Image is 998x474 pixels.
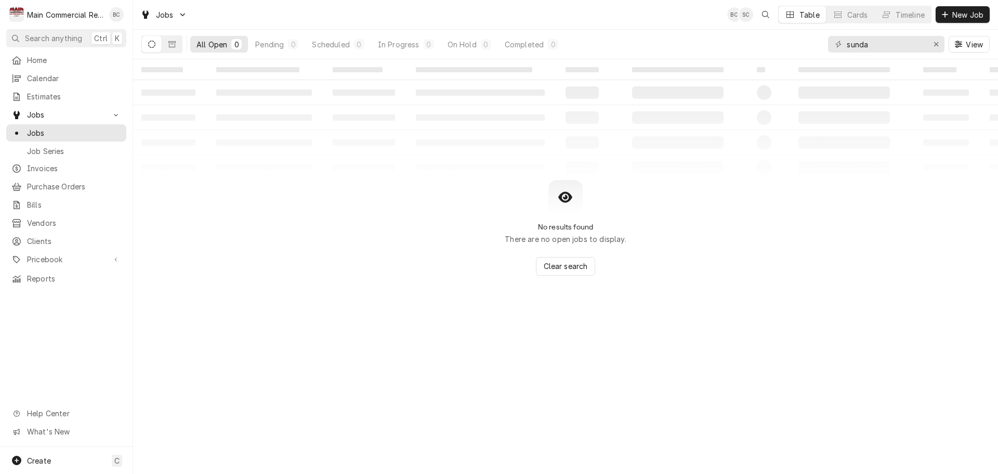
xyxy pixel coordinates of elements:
span: ‌ [416,67,532,72]
span: Help Center [27,408,120,419]
a: Bills [6,196,126,213]
span: Calendar [27,73,121,84]
span: Ctrl [94,33,108,44]
span: ‌ [923,67,956,72]
span: ‌ [333,67,383,72]
div: Bookkeeper Main Commercial's Avatar [109,7,124,22]
a: Reports [6,270,126,287]
span: Bills [27,199,121,210]
a: Go to Jobs [6,106,126,123]
div: Cards [847,9,868,20]
div: SC [739,7,753,22]
div: Sharon Campbell's Avatar [739,7,753,22]
span: ‌ [216,67,299,72]
div: Pending [255,39,284,50]
div: M [9,7,24,22]
div: Completed [505,39,544,50]
button: Open search [757,6,774,23]
div: In Progress [378,39,419,50]
a: Go to Pricebook [6,251,126,268]
div: 0 [426,39,432,50]
span: ‌ [798,67,890,72]
span: Reports [27,273,121,284]
div: Table [799,9,820,20]
a: Estimates [6,88,126,105]
button: Search anythingCtrlK [6,29,126,47]
span: Job Series [27,146,121,157]
span: Create [27,456,51,465]
table: All Open Jobs List Loading [133,59,998,180]
div: BC [727,7,742,22]
span: Clients [27,236,121,247]
span: Search anything [25,33,82,44]
span: Estimates [27,91,121,102]
span: New Job [950,9,986,20]
div: 0 [483,39,489,50]
div: BC [109,7,124,22]
div: 0 [290,39,296,50]
button: New Job [936,6,990,23]
span: ‌ [632,67,724,72]
button: Erase input [928,36,944,53]
input: Keyword search [847,36,925,53]
span: Jobs [27,109,106,120]
button: Clear search [536,257,596,276]
span: ‌ [141,67,183,72]
a: Jobs [6,124,126,142]
span: Pricebook [27,254,106,265]
span: Home [27,55,121,66]
div: 0 [356,39,362,50]
p: There are no open jobs to display. [505,234,626,245]
a: Clients [6,233,126,250]
div: Scheduled [312,39,349,50]
button: View [949,36,990,53]
span: Clear search [542,261,590,272]
div: 0 [233,39,240,50]
div: Bookkeeper Main Commercial's Avatar [727,7,742,22]
a: Job Series [6,143,126,160]
span: Purchase Orders [27,181,121,192]
a: Go to Help Center [6,405,126,422]
div: Timeline [896,9,925,20]
span: Invoices [27,163,121,174]
span: View [964,39,985,50]
a: Invoices [6,160,126,177]
div: All Open [196,39,227,50]
span: Jobs [156,9,174,20]
a: Home [6,52,126,69]
div: On Hold [448,39,477,50]
a: Go to Jobs [136,6,191,23]
h2: No results found [538,223,594,232]
div: Main Commercial Refrigeration Service's Avatar [9,7,24,22]
span: C [114,455,120,466]
span: ‌ [566,67,599,72]
span: What's New [27,426,120,437]
span: Jobs [27,127,121,138]
a: Vendors [6,214,126,232]
a: Purchase Orders [6,178,126,195]
span: Vendors [27,217,121,228]
div: 0 [550,39,556,50]
span: ‌ [757,67,765,72]
span: K [115,33,120,44]
a: Go to What's New [6,423,126,440]
div: Main Commercial Refrigeration Service [27,9,103,20]
a: Calendar [6,70,126,87]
